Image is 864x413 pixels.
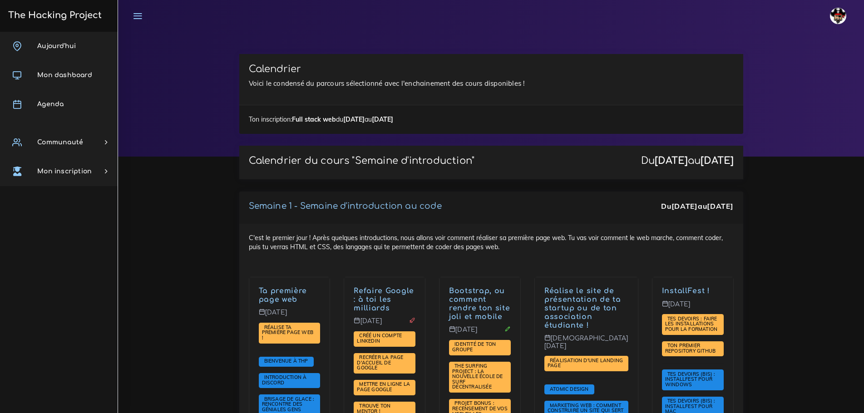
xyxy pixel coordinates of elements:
a: Refaire Google : à toi les milliards [354,287,414,312]
a: Bootstrap, ou comment rendre ton site joli et mobile [449,287,510,320]
img: avatar [830,8,846,24]
span: Mon dashboard [37,72,92,79]
strong: [DATE] [343,115,365,123]
a: Réalise le site de présentation de ta startup ou de ton association étudiante ! [544,287,621,329]
a: Brisage de glace : rencontre des géniales gens [262,396,315,413]
a: Réalisation d'une landing page [548,358,623,369]
a: Mettre en ligne la page Google [357,381,410,393]
div: Du au [661,201,733,211]
strong: Full stack web [292,115,336,123]
a: Bienvenue à THP [262,358,311,364]
span: Mon inscription [37,168,92,175]
span: Tes devoirs : faire les installations pour la formation [665,315,720,332]
strong: [DATE] [707,202,733,211]
a: Réalise ta première page web ! [262,324,314,341]
a: Identité de ton groupe [452,341,496,353]
p: [DATE] [354,317,415,332]
div: Ton inscription: du au [239,105,743,133]
strong: [DATE] [372,115,393,123]
div: Du au [641,155,734,167]
a: InstallFest ! [662,287,710,295]
a: Ton premier repository GitHub [665,343,718,354]
p: Voici le condensé du parcours sélectionné avec l'enchainement des cours disponibles ! [249,78,734,89]
a: Ta première page web [259,287,307,304]
a: Tes devoirs : faire les installations pour la formation [665,316,720,333]
span: Brisage de glace : rencontre des géniales gens [262,396,315,413]
h3: Calendrier [249,64,734,75]
span: Ton premier repository GitHub [665,342,718,354]
a: Semaine 1 - Semaine d'introduction au code [249,202,442,211]
a: Créé un compte LinkedIn [357,333,402,344]
h3: The Hacking Project [5,10,102,20]
a: Introduction à Discord [262,374,307,386]
span: Communauté [37,139,83,146]
a: The Surfing Project : la nouvelle école de surf décentralisée [452,363,503,390]
strong: [DATE] [701,155,734,166]
p: [DATE] [662,300,724,315]
span: Créé un compte LinkedIn [357,332,402,344]
a: Recréer la page d'accueil de Google [357,354,403,371]
strong: [DATE] [655,155,688,166]
span: Réalisation d'une landing page [548,357,623,369]
span: Aujourd'hui [37,43,76,49]
p: Calendrier du cours "Semaine d'introduction" [249,155,475,167]
a: Tes devoirs (bis) : Installfest pour Windows [665,371,716,388]
strong: [DATE] [671,202,698,211]
span: Agenda [37,101,64,108]
p: [DATE] [259,309,321,323]
p: [DATE] [449,326,511,340]
a: Atomic Design [548,386,591,392]
p: [DEMOGRAPHIC_DATA][DATE] [544,334,628,357]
